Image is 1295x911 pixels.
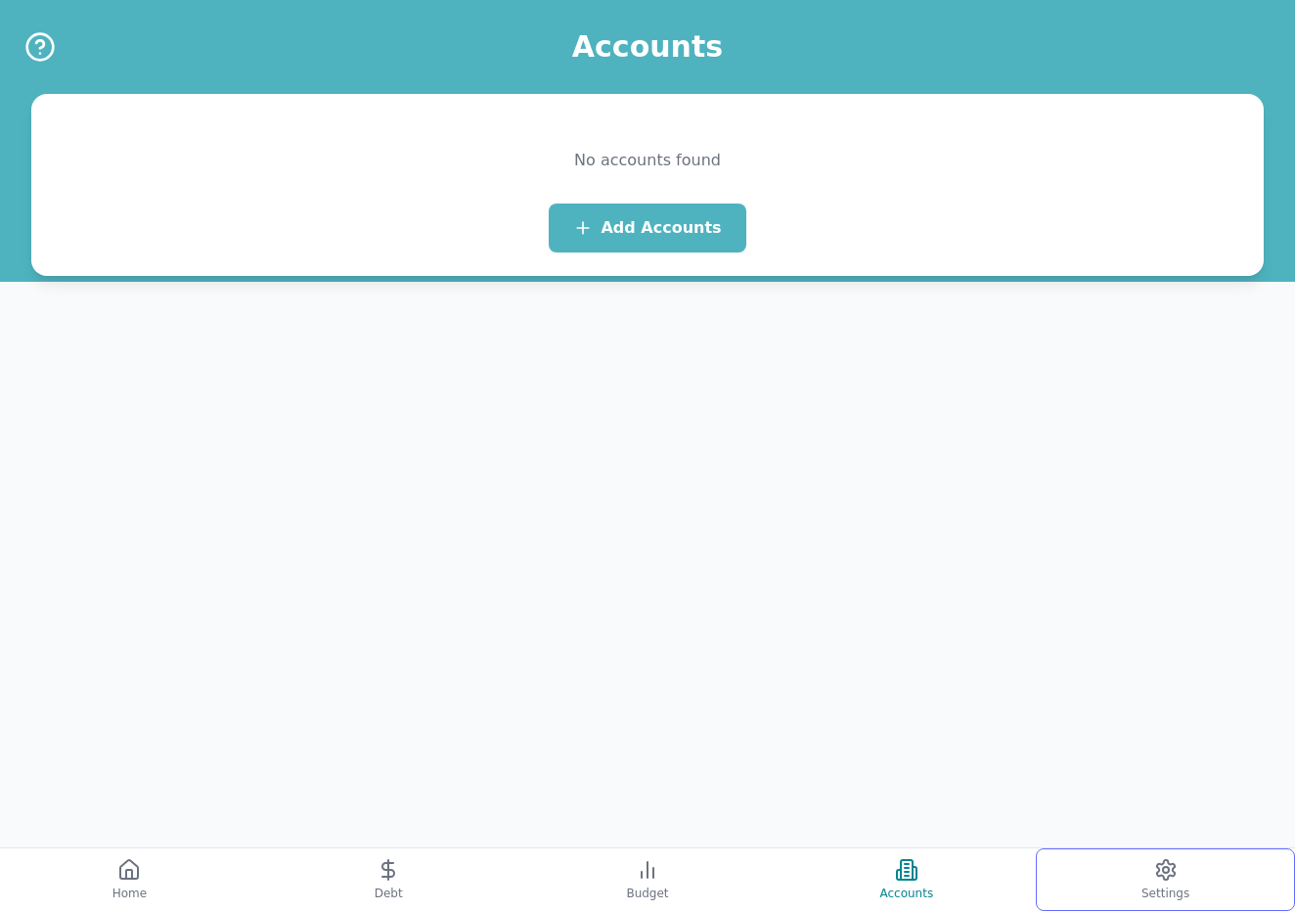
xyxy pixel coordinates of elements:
[549,204,745,252] button: Add Accounts
[626,886,668,901] span: Budget
[23,30,57,64] button: Help
[601,216,721,240] span: Add Accounts
[259,848,518,911] button: Debt
[572,29,723,65] h1: Accounts
[879,886,933,901] span: Accounts
[55,117,1240,204] div: No accounts found
[112,886,147,901] span: Home
[1141,886,1189,901] span: Settings
[1036,848,1295,911] button: Settings
[777,848,1036,911] button: Accounts
[375,886,403,901] span: Debt
[518,848,778,911] button: Budget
